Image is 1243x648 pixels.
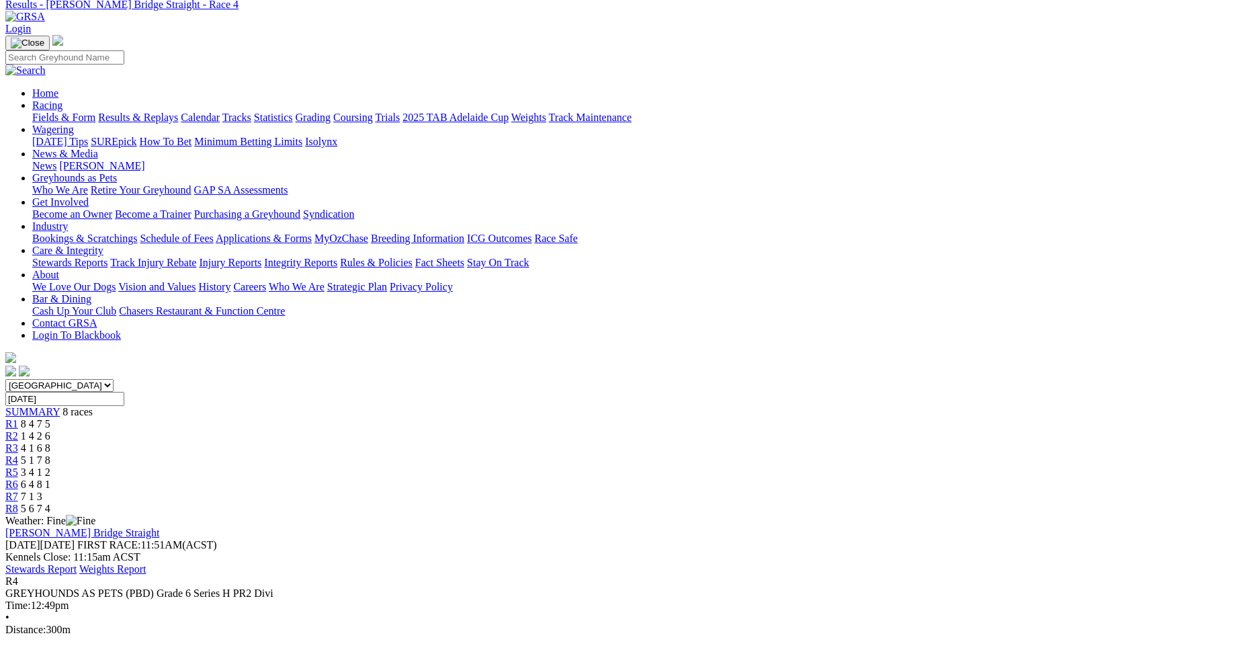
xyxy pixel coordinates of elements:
[119,305,285,317] a: Chasers Restaurant & Function Centre
[32,160,1238,172] div: News & Media
[5,588,1238,600] div: GREYHOUNDS AS PETS (PBD) Grade 6 Series H PR2 Divi
[222,112,251,123] a: Tracks
[5,442,18,454] a: R3
[79,563,146,575] a: Weights Report
[296,112,331,123] a: Grading
[32,233,137,244] a: Bookings & Scratchings
[199,257,261,268] a: Injury Reports
[140,233,213,244] a: Schedule of Fees
[5,527,159,538] a: [PERSON_NAME] Bridge Straight
[5,479,18,490] a: R6
[5,392,124,406] input: Select date
[21,467,50,478] span: 3 4 1 2
[5,430,18,442] a: R2
[549,112,632,123] a: Track Maintenance
[340,257,413,268] a: Rules & Policies
[402,112,509,123] a: 2025 TAB Adelaide Cup
[534,233,577,244] a: Race Safe
[254,112,293,123] a: Statistics
[32,329,121,341] a: Login To Blackbook
[32,124,74,135] a: Wagering
[5,352,16,363] img: logo-grsa-white.png
[91,184,191,196] a: Retire Your Greyhound
[233,281,266,292] a: Careers
[91,136,136,147] a: SUREpick
[194,136,302,147] a: Minimum Betting Limits
[5,11,45,23] img: GRSA
[5,65,46,77] img: Search
[5,600,31,611] span: Time:
[5,624,46,635] span: Distance:
[5,366,16,376] img: facebook.svg
[32,317,97,329] a: Contact GRSA
[32,112,1238,124] div: Racing
[32,99,62,111] a: Racing
[32,148,98,159] a: News & Media
[467,257,529,268] a: Stay On Track
[21,503,50,514] span: 5 6 7 4
[5,491,18,502] a: R7
[115,208,191,220] a: Become a Trainer
[32,136,1238,148] div: Wagering
[32,233,1238,245] div: Industry
[305,136,337,147] a: Isolynx
[21,454,50,466] span: 5 1 7 8
[5,563,77,575] a: Stewards Report
[21,442,50,454] span: 4 1 6 8
[52,35,63,46] img: logo-grsa-white.png
[11,38,44,48] img: Close
[198,281,230,292] a: History
[32,208,112,220] a: Become an Owner
[194,208,300,220] a: Purchasing a Greyhound
[5,575,18,587] span: R4
[415,257,464,268] a: Fact Sheets
[21,418,50,430] span: 8 4 7 5
[5,467,18,478] a: R5
[32,257,108,268] a: Stewards Reports
[21,479,50,490] span: 6 4 8 1
[5,454,18,466] span: R4
[140,136,192,147] a: How To Bet
[32,136,88,147] a: [DATE] Tips
[110,257,196,268] a: Track Injury Rebate
[98,112,178,123] a: Results & Replays
[5,50,124,65] input: Search
[77,539,217,551] span: 11:51AM(ACST)
[32,281,116,292] a: We Love Our Dogs
[32,184,1238,196] div: Greyhounds as Pets
[5,551,1238,563] div: Kennels Close: 11:15am ACST
[5,406,60,417] a: SUMMARY
[5,515,95,526] span: Weather: Fine
[19,366,30,376] img: twitter.svg
[32,269,59,280] a: About
[194,184,288,196] a: GAP SA Assessments
[32,305,116,317] a: Cash Up Your Club
[59,160,144,171] a: [PERSON_NAME]
[5,23,31,34] a: Login
[32,87,58,99] a: Home
[32,245,103,256] a: Care & Integrity
[327,281,387,292] a: Strategic Plan
[467,233,531,244] a: ICG Outcomes
[118,281,196,292] a: Vision and Values
[5,539,75,551] span: [DATE]
[333,112,373,123] a: Coursing
[5,418,18,430] a: R1
[5,600,1238,612] div: 12:49pm
[32,220,68,232] a: Industry
[32,196,89,208] a: Get Involved
[371,233,464,244] a: Breeding Information
[21,430,50,442] span: 1 4 2 6
[66,515,95,527] img: Fine
[32,293,91,305] a: Bar & Dining
[32,281,1238,293] div: About
[181,112,220,123] a: Calendar
[32,160,56,171] a: News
